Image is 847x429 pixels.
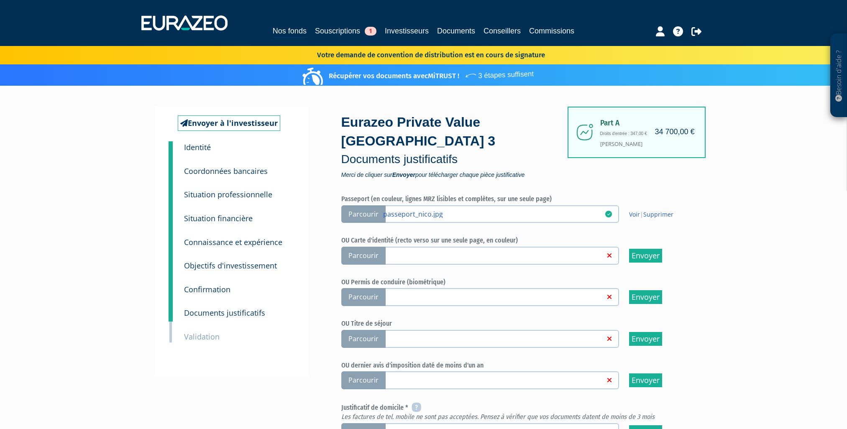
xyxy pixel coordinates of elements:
[834,38,844,113] p: Besoin d'aide ?
[341,237,688,244] h6: OU Carte d'identité (recto verso sur une seule page, en couleur)
[169,177,173,203] a: 3
[341,113,571,178] div: Eurazeo Private Value [GEOGRAPHIC_DATA] 3
[169,201,173,227] a: 4
[341,172,571,178] span: Merci de cliquer sur pour télécharger chaque pièce justificative
[184,332,220,342] small: Validation
[643,210,673,218] a: Supprimer
[169,225,173,251] a: 5
[184,189,272,199] small: Situation professionnelle
[605,211,612,217] i: 10/10/2025 16:54
[341,413,655,421] em: Les factures de tel. mobile ne sont pas acceptées. Pensez à vérifier que vos documents datent de ...
[293,48,545,60] p: Votre demande de convention de distribution est en cours de signature
[464,64,534,82] span: 3 étapes suffisent
[341,371,386,389] span: Parcourir
[184,284,230,294] small: Confirmation
[184,142,211,152] small: Identité
[629,210,640,218] a: Voir
[629,290,662,304] input: Envoyer
[383,209,605,218] a: passeport_nico.jpg
[428,71,459,80] a: MiTRUST !
[437,25,475,37] a: Documents
[184,166,268,176] small: Coordonnées bancaires
[169,272,173,298] a: 7
[629,332,662,346] input: Envoyer
[341,330,386,348] span: Parcourir
[184,308,265,318] small: Documents justificatifs
[169,248,173,274] a: 6
[305,66,534,81] p: Récupérer vos documents avec
[169,154,173,180] a: 2
[341,247,386,265] span: Parcourir
[365,27,376,36] span: 1
[392,171,415,178] strong: Envoyer
[341,288,386,306] span: Parcourir
[629,373,662,387] input: Envoyer
[184,260,277,271] small: Objectifs d'investissement
[484,25,521,37] a: Conseillers
[341,320,688,327] h6: OU Titre de séjour
[629,210,673,219] span: |
[315,25,376,37] a: Souscriptions1
[178,115,280,131] a: Envoyer à l'investisseur
[184,213,253,223] small: Situation financière
[385,25,429,37] a: Investisseurs
[169,296,173,322] a: 8
[141,15,228,31] img: 1732889491-logotype_eurazeo_blanc_rvb.png
[341,403,688,421] h6: Justificatif de domicile *
[169,141,173,158] a: 1
[629,249,662,263] input: Envoyer
[273,25,307,38] a: Nos fonds
[341,278,688,286] h6: OU Permis de conduire (biométrique)
[529,25,574,37] a: Commissions
[341,362,688,369] h6: OU dernier avis d'imposition daté de moins d'un an
[184,237,282,247] small: Connaissance et expérience
[341,151,571,168] p: Documents justificatifs
[341,195,688,203] h6: Passeport (en couleur, lignes MRZ lisibles et complètes, sur une seule page)
[341,205,386,223] span: Parcourir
